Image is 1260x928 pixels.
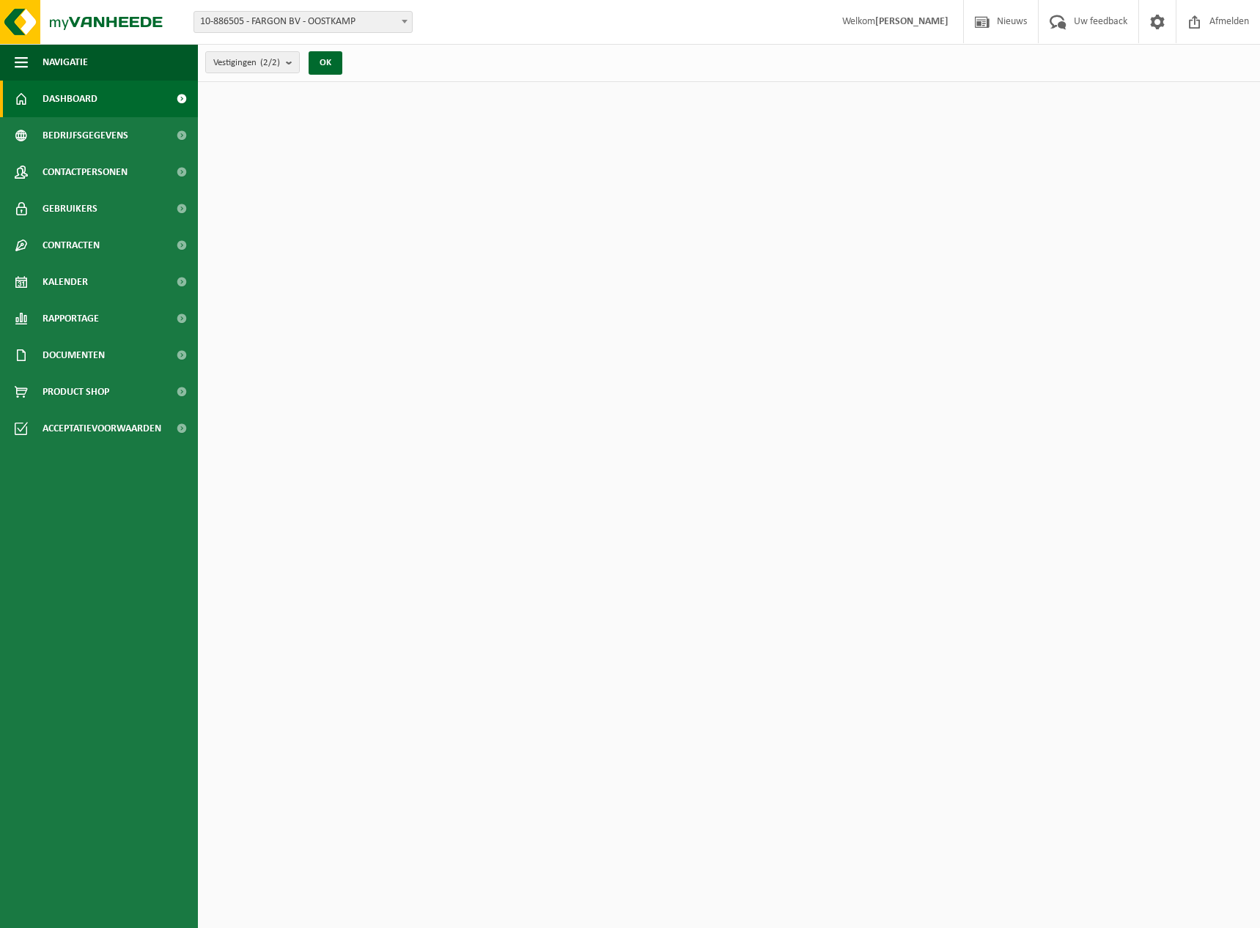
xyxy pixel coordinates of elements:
[43,81,97,117] span: Dashboard
[43,227,100,264] span: Contracten
[43,300,99,337] span: Rapportage
[875,16,948,27] strong: [PERSON_NAME]
[194,12,412,32] span: 10-886505 - FARGON BV - OOSTKAMP
[213,52,280,74] span: Vestigingen
[309,51,342,75] button: OK
[43,264,88,300] span: Kalender
[43,190,97,227] span: Gebruikers
[205,51,300,73] button: Vestigingen(2/2)
[260,58,280,67] count: (2/2)
[43,410,161,447] span: Acceptatievoorwaarden
[43,337,105,374] span: Documenten
[43,154,128,190] span: Contactpersonen
[43,117,128,154] span: Bedrijfsgegevens
[43,44,88,81] span: Navigatie
[194,11,413,33] span: 10-886505 - FARGON BV - OOSTKAMP
[43,374,109,410] span: Product Shop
